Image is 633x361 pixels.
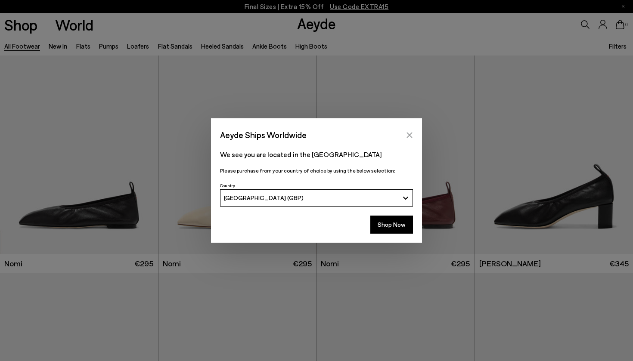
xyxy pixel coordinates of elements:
span: Aeyde Ships Worldwide [220,127,307,142]
span: [GEOGRAPHIC_DATA] (GBP) [224,194,304,201]
button: Shop Now [370,216,413,234]
p: Please purchase from your country of choice by using the below selection: [220,167,413,175]
button: Close [403,129,416,142]
p: We see you are located in the [GEOGRAPHIC_DATA] [220,149,413,160]
span: Country [220,183,235,188]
